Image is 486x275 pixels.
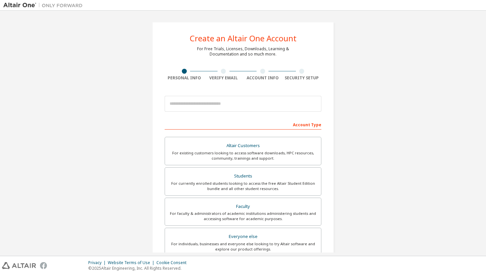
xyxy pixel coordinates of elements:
p: © 2025 Altair Engineering, Inc. All Rights Reserved. [88,265,190,271]
div: Personal Info [165,75,204,81]
div: For existing customers looking to access software downloads, HPC resources, community, trainings ... [169,150,317,161]
div: For individuals, businesses and everyone else looking to try Altair software and explore our prod... [169,241,317,252]
div: Privacy [88,260,108,265]
img: altair_logo.svg [2,262,36,269]
div: For currently enrolled students looking to access the free Altair Student Edition bundle and all ... [169,181,317,191]
div: Verify Email [204,75,243,81]
img: facebook.svg [40,262,47,269]
div: Website Terms of Use [108,260,156,265]
div: Create an Altair One Account [190,34,297,42]
div: Account Type [165,119,321,130]
div: Cookie Consent [156,260,190,265]
img: Altair One [3,2,86,9]
div: For Free Trials, Licenses, Downloads, Learning & Documentation and so much more. [197,46,289,57]
div: Everyone else [169,232,317,241]
div: Faculty [169,202,317,211]
div: Security Setup [282,75,322,81]
div: Account Info [243,75,282,81]
div: Students [169,172,317,181]
div: For faculty & administrators of academic institutions administering students and accessing softwa... [169,211,317,221]
div: Altair Customers [169,141,317,150]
